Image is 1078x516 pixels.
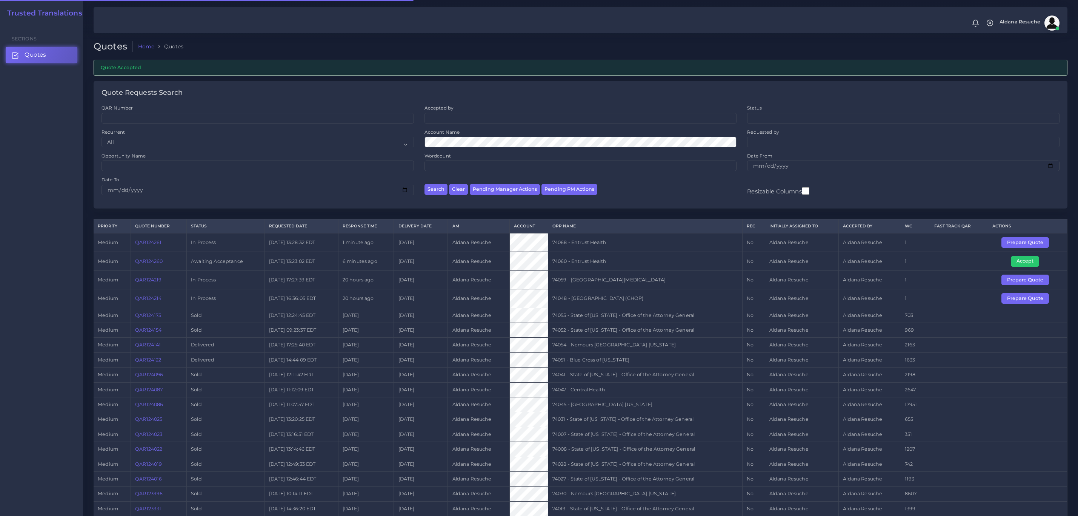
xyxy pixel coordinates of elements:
td: [DATE] 13:16:51 EDT [265,427,338,442]
a: Accept [1011,258,1044,264]
td: No [743,397,765,412]
td: No [743,427,765,442]
td: No [743,501,765,516]
td: Aldana Resuche [839,382,900,397]
td: 74028 - State of [US_STATE] - Office of the Attorney General [548,457,743,471]
a: Prepare Quote [1001,277,1054,282]
span: medium [98,387,118,392]
td: Aldana Resuche [839,397,900,412]
td: Sold [186,501,265,516]
label: Date From [747,153,772,159]
td: 20 hours ago [338,289,394,308]
td: Sold [186,308,265,323]
td: 74054 - Nemours [GEOGRAPHIC_DATA] [US_STATE] [548,338,743,352]
a: QAR124261 [135,239,161,245]
button: Clear [449,184,468,195]
span: medium [98,402,118,407]
td: Aldana Resuche [839,457,900,471]
td: 1399 [900,501,930,516]
td: [DATE] 12:11:42 EDT [265,368,338,382]
td: 17951 [900,397,930,412]
td: Sold [186,487,265,501]
td: 1 [900,289,930,308]
td: [DATE] [338,427,394,442]
span: medium [98,491,118,496]
a: QAR124122 [135,357,161,363]
td: Aldana Resuche [448,442,509,457]
td: In Process [186,233,265,252]
label: Status [747,105,762,111]
td: [DATE] 12:24:45 EDT [265,308,338,323]
span: medium [98,312,118,318]
td: [DATE] [394,427,448,442]
a: QAR124096 [135,372,163,377]
a: QAR124019 [135,461,162,467]
td: Aldana Resuche [765,501,839,516]
a: QAR124219 [135,277,161,283]
td: [DATE] 13:20:25 EDT [265,412,338,427]
td: Aldana Resuche [765,457,839,471]
td: [DATE] 09:23:37 EDT [265,323,338,337]
a: QAR124086 [135,402,163,407]
td: No [743,442,765,457]
th: Initially Assigned to [765,219,839,233]
span: medium [98,506,118,511]
td: No [743,352,765,367]
td: Sold [186,368,265,382]
th: Status [186,219,265,233]
td: 1 [900,270,930,289]
span: Quotes [25,51,46,59]
td: 74060 - Entrust Health [548,252,743,270]
td: 74045 - [GEOGRAPHIC_DATA] [US_STATE] [548,397,743,412]
td: 74051 - Blue Cross of [US_STATE] [548,352,743,367]
label: Date To [101,176,119,183]
td: [DATE] [338,457,394,471]
td: 20 hours ago [338,270,394,289]
td: Aldana Resuche [448,252,509,270]
label: Accepted by [424,105,454,111]
td: Aldana Resuche [765,397,839,412]
a: QAR124025 [135,416,162,422]
td: [DATE] 17:27:39 EDT [265,270,338,289]
th: Opp Name [548,219,743,233]
button: Prepare Quote [1001,275,1049,285]
td: 74059 - [GEOGRAPHIC_DATA][MEDICAL_DATA] [548,270,743,289]
td: Aldana Resuche [839,368,900,382]
td: Aldana Resuche [839,308,900,323]
td: [DATE] [338,397,394,412]
td: Aldana Resuche [765,487,839,501]
span: medium [98,239,118,245]
td: No [743,368,765,382]
td: Aldana Resuche [839,427,900,442]
td: [DATE] 16:36:05 EDT [265,289,338,308]
td: Aldana Resuche [448,368,509,382]
h2: Trusted Translations [2,9,82,18]
td: 74048 - [GEOGRAPHIC_DATA] (CHOP) [548,289,743,308]
td: 2163 [900,338,930,352]
td: 1 minute ago [338,233,394,252]
td: [DATE] [338,382,394,397]
td: In Process [186,289,265,308]
button: Pending PM Actions [541,184,597,195]
label: Opportunity Name [101,153,146,159]
button: Accept [1011,256,1039,267]
td: [DATE] 17:25:40 EDT [265,338,338,352]
span: Sections [12,36,37,42]
a: QAR124154 [135,327,161,333]
a: QAR124023 [135,431,162,437]
td: [DATE] 13:23:02 EDT [265,252,338,270]
span: medium [98,327,118,333]
td: [DATE] [338,338,394,352]
td: No [743,471,765,486]
td: [DATE] [338,412,394,427]
li: Quotes [154,43,183,50]
td: Aldana Resuche [765,382,839,397]
td: Sold [186,412,265,427]
th: Delivery Date [394,219,448,233]
td: Aldana Resuche [839,270,900,289]
td: 1 [900,252,930,270]
span: medium [98,446,118,452]
button: Search [424,184,448,195]
td: Aldana Resuche [448,397,509,412]
td: [DATE] [338,308,394,323]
